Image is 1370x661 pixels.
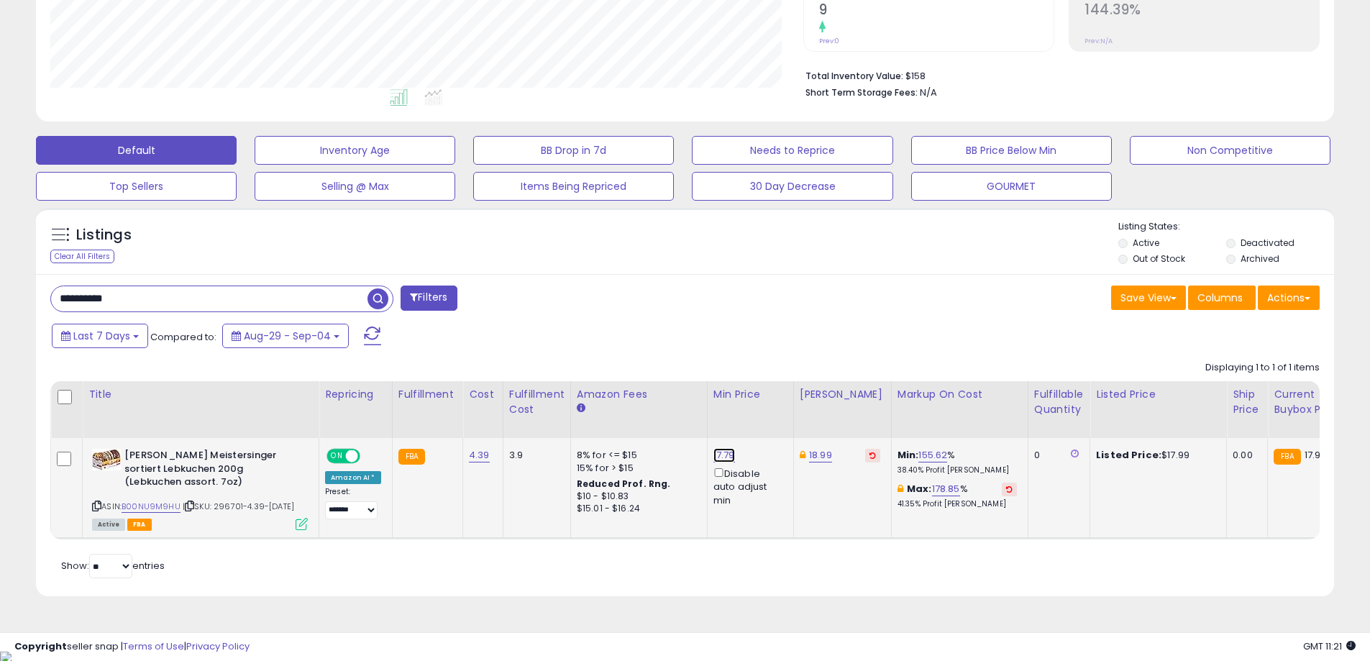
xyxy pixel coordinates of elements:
p: Listing States: [1118,220,1334,234]
button: Needs to Reprice [692,136,892,165]
th: The percentage added to the cost of goods (COGS) that forms the calculator for Min & Max prices. [891,381,1028,438]
strong: Copyright [14,639,67,653]
span: All listings currently available for purchase on Amazon [92,519,125,531]
img: 513x2qaMTaL._SL40_.jpg [92,449,121,470]
button: Aug-29 - Sep-04 [222,324,349,348]
button: 30 Day Decrease [692,172,892,201]
button: Filters [401,286,457,311]
div: Listed Price [1096,387,1220,402]
div: Amazon Fees [577,387,701,402]
div: Fulfillment [398,387,457,402]
b: Short Term Storage Fees: [805,86,918,99]
label: Active [1133,237,1159,249]
span: Last 7 Days [73,329,130,343]
div: Repricing [325,387,386,402]
div: % [898,449,1017,475]
button: Selling @ Max [255,172,455,201]
i: This overrides the store level Dynamic Max Price for this listing [800,450,805,460]
a: 4.39 [469,448,490,462]
div: Clear All Filters [50,250,114,263]
span: OFF [358,450,381,462]
i: Revert to store-level Dynamic Max Price [869,452,876,459]
span: FBA [127,519,152,531]
b: Min: [898,448,919,462]
small: FBA [398,449,425,465]
label: Out of Stock [1133,252,1185,265]
div: Amazon AI * [325,471,381,484]
div: Current Buybox Price [1274,387,1348,417]
div: % [898,483,1017,509]
b: Reduced Prof. Rng. [577,478,671,490]
span: 2025-09-12 11:21 GMT [1303,639,1356,653]
div: ASIN: [92,449,308,529]
h5: Listings [76,225,132,245]
span: Aug-29 - Sep-04 [244,329,331,343]
h2: 144.39% [1084,1,1319,21]
b: Max: [907,482,932,496]
p: 38.40% Profit [PERSON_NAME] [898,465,1017,475]
button: Inventory Age [255,136,455,165]
li: $158 [805,66,1309,83]
a: 155.62 [918,448,947,462]
b: Listed Price: [1096,448,1161,462]
a: Terms of Use [123,639,184,653]
div: [PERSON_NAME] [800,387,885,402]
div: Fulfillment Cost [509,387,565,417]
small: FBA [1274,449,1300,465]
button: Items Being Repriced [473,172,674,201]
i: This overrides the store level max markup for this listing [898,484,903,493]
div: $10 - $10.83 [577,491,696,503]
a: 18.99 [809,448,832,462]
div: 3.9 [509,449,560,462]
button: Columns [1188,286,1256,310]
span: N/A [920,86,937,99]
div: seller snap | | [14,640,250,654]
a: 17.79 [713,448,735,462]
div: 0.00 [1233,449,1256,462]
button: BB Drop in 7d [473,136,674,165]
div: Ship Price [1233,387,1261,417]
span: ON [328,450,346,462]
small: Amazon Fees. [577,402,585,415]
div: Fulfillable Quantity [1034,387,1084,417]
span: Columns [1197,291,1243,305]
label: Deactivated [1241,237,1294,249]
div: $15.01 - $16.24 [577,503,696,515]
div: Markup on Cost [898,387,1022,402]
div: Displaying 1 to 1 of 1 items [1205,361,1320,375]
button: Last 7 Days [52,324,148,348]
div: Preset: [325,487,381,519]
small: Prev: 0 [819,37,839,45]
h2: 9 [819,1,1054,21]
a: B00NU9M9HU [122,501,181,513]
i: Revert to store-level Max Markup [1006,486,1013,493]
a: 178.85 [932,482,960,496]
span: Show: entries [61,559,165,573]
button: Top Sellers [36,172,237,201]
div: Cost [469,387,497,402]
div: Disable auto adjust min [713,465,782,507]
div: 8% for <= $15 [577,449,696,462]
b: Total Inventory Value: [805,70,903,82]
div: Min Price [713,387,787,402]
label: Archived [1241,252,1279,265]
p: 41.35% Profit [PERSON_NAME] [898,499,1017,509]
div: 15% for > $15 [577,462,696,475]
div: 0 [1034,449,1079,462]
button: Actions [1258,286,1320,310]
div: $17.99 [1096,449,1215,462]
div: Title [88,387,313,402]
span: Compared to: [150,330,216,344]
a: Privacy Policy [186,639,250,653]
button: Non Competitive [1130,136,1330,165]
span: 17.99 [1305,448,1327,462]
small: Prev: N/A [1084,37,1113,45]
b: [PERSON_NAME] Meistersinger sortiert Lebkuchen 200g (Lebkuchen assort. 7oz) [124,449,299,493]
button: GOURMET [911,172,1112,201]
button: Save View [1111,286,1186,310]
span: | SKU: 296701-4.39-[DATE] [183,501,294,512]
button: Default [36,136,237,165]
button: BB Price Below Min [911,136,1112,165]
